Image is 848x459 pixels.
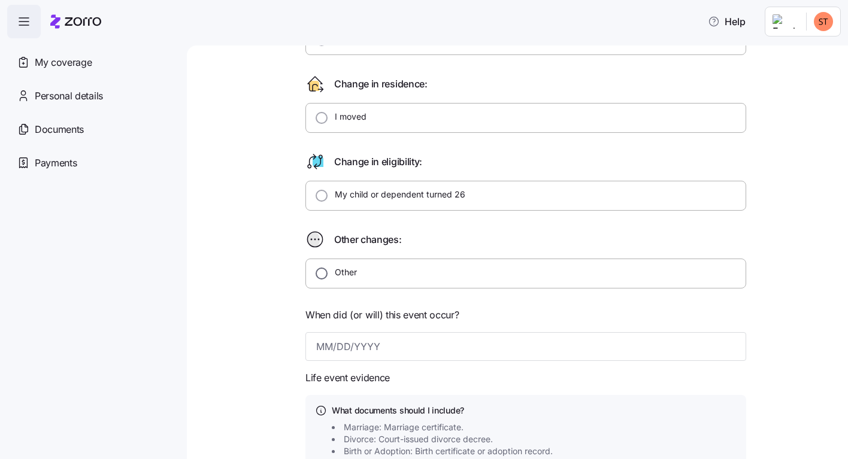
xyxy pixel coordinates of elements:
[344,421,464,433] span: Marriage: Marriage certificate.
[344,433,493,445] span: Divorce: Court-issued divorce decree.
[328,266,357,278] label: Other
[334,154,422,169] span: Change in eligibility:
[7,113,177,146] a: Documents
[7,146,177,180] a: Payments
[35,89,103,104] span: Personal details
[35,156,77,171] span: Payments
[698,10,755,34] button: Help
[7,79,177,113] a: Personal details
[773,14,796,29] img: Employer logo
[305,370,390,385] span: Life event evidence
[334,77,428,92] span: Change in residence:
[35,122,84,137] span: Documents
[332,405,737,417] h4: What documents should I include?
[814,12,833,31] img: 88d48f77657ed3628a835ce4c3e9d8a2
[305,332,746,361] input: MM/DD/YYYY
[328,189,465,200] label: My child or dependent turned 26
[35,55,92,70] span: My coverage
[344,445,553,457] span: Birth or Adoption: Birth certificate or adoption record.
[328,111,367,123] label: I moved
[334,232,402,247] span: Other changes:
[305,308,459,323] span: When did (or will) this event occur?
[708,14,746,29] span: Help
[7,45,177,79] a: My coverage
